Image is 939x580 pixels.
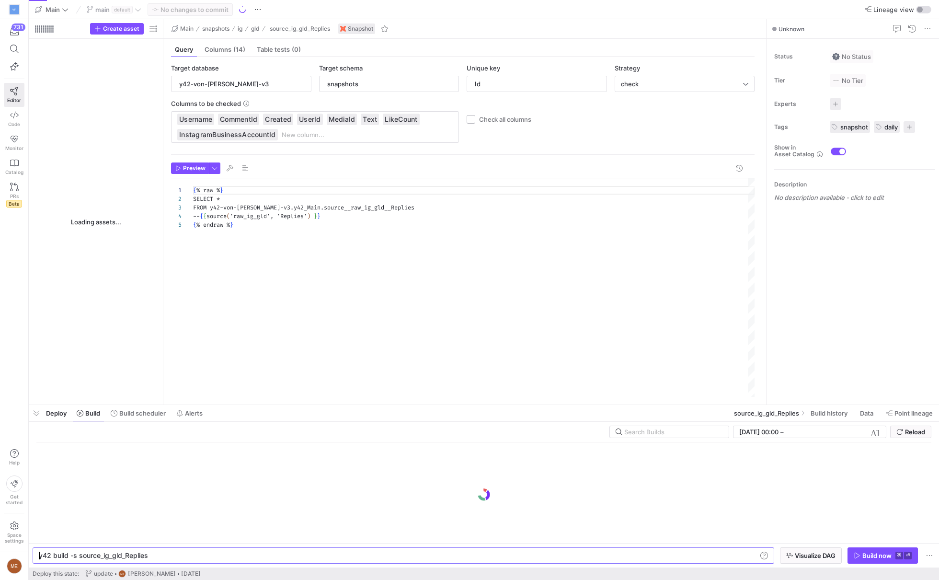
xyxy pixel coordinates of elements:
[235,23,245,35] button: ig
[169,23,196,35] button: Main
[4,517,24,548] a: Spacesettings
[7,558,22,574] div: ME
[6,200,22,208] span: Beta
[94,570,113,577] span: update
[119,409,166,417] span: Build scheduler
[811,409,847,417] span: Build history
[83,568,203,580] button: updateME[PERSON_NAME][DATE]
[832,53,871,60] span: No Status
[5,145,23,151] span: Monitor
[5,532,23,544] span: Space settings
[193,204,391,211] span: FROM y42-von-[PERSON_NAME]-v3.y42_Main.source__raw_ig_gld__
[46,6,60,13] span: Main
[477,487,491,502] img: logo.gif
[806,405,854,421] button: Build history
[856,405,880,421] button: Data
[385,115,417,124] span: LikeCount
[183,165,206,172] span: Preview
[774,77,822,84] span: Tier
[5,169,23,175] span: Catalog
[319,64,363,72] span: Target schema
[196,186,220,194] span: % raw %
[10,5,19,14] div: VF
[314,212,317,220] span: }
[128,570,176,577] span: [PERSON_NAME]
[795,552,836,559] span: Visualize DAG
[832,53,840,60] img: No status
[233,46,245,53] span: (14)
[72,405,104,421] button: Build
[329,115,355,124] span: MediaId
[391,204,414,211] span: Replies
[832,77,863,84] span: No Tier
[227,212,230,220] span: (
[33,3,71,16] button: Main
[85,409,100,417] span: Build
[181,570,201,577] span: [DATE]
[230,221,233,229] span: }
[862,552,892,559] div: Build now
[171,203,182,212] div: 3
[780,547,842,564] button: Visualize DAG
[340,26,346,32] img: undefined
[624,428,721,436] input: Search Builds
[299,115,321,124] span: UserId
[171,64,219,72] span: Target database
[292,46,301,53] span: (0)
[257,46,301,53] span: Table tests
[8,121,20,127] span: Code
[249,23,262,35] button: gld
[467,64,500,72] span: Unique key
[90,23,144,35] button: Create asset
[873,6,914,13] span: Lineage view
[205,46,245,53] span: Columns
[193,212,200,220] span: --
[270,25,330,32] span: source_ig_gld_Replies
[185,409,203,417] span: Alerts
[4,107,24,131] a: Code
[171,186,182,195] div: 1
[4,83,24,107] a: Editor
[171,100,241,107] span: Columns to be checked
[171,220,182,229] div: 5
[193,221,196,229] span: {
[904,552,912,559] kbd: ⏎
[200,212,203,220] span: {
[734,409,799,417] span: source_ig_gld_Replies
[179,115,212,124] span: Username
[4,556,24,576] button: ME
[317,212,321,220] span: }
[33,570,79,577] span: Deploy this state:
[894,409,933,417] span: Point lineage
[4,23,24,40] button: 731
[882,405,937,421] button: Point lineage
[171,162,209,174] button: Preview
[172,405,207,421] button: Alerts
[307,212,310,220] span: )
[621,80,639,88] span: check
[7,97,21,103] span: Editor
[774,53,822,60] span: Status
[4,1,24,18] a: VF
[830,74,866,87] button: No tierNo Tier
[830,50,873,63] button: No statusNo Status
[890,426,931,438] button: Reload
[847,547,918,564] button: Build now⌘⏎
[860,409,873,417] span: Data
[4,131,24,155] a: Monitor
[265,23,332,35] button: source_ig_gld_Replies
[8,460,20,465] span: Help
[200,23,232,35] button: snapshots
[475,116,531,123] label: Check all columns
[363,115,377,124] span: Text
[840,123,868,131] span: snapshot
[46,409,67,417] span: Deploy
[774,101,822,107] span: Experts
[895,552,903,559] kbd: ⌘
[774,124,822,130] span: Tags
[4,445,24,470] button: Help
[180,25,194,32] span: Main
[29,39,163,405] div: Loading assets...
[220,115,257,124] span: CommentId
[905,428,925,436] span: Reload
